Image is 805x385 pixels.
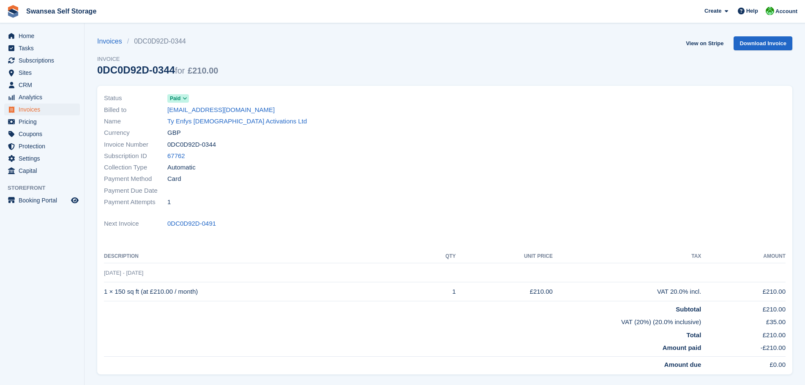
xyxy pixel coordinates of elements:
a: Ty Enfys [DEMOGRAPHIC_DATA] Activations Ltd [167,117,307,126]
td: £210.00 [456,282,553,301]
a: menu [4,128,80,140]
a: menu [4,104,80,115]
a: menu [4,194,80,206]
strong: Amount paid [663,344,701,351]
td: £210.00 [701,282,786,301]
td: 1 [420,282,456,301]
span: CRM [19,79,69,91]
span: Pricing [19,116,69,128]
td: VAT (20%) (20.0% inclusive) [104,314,701,327]
span: 0DC0D92D-0344 [167,140,216,150]
span: Account [775,7,797,16]
a: menu [4,67,80,79]
td: £0.00 [701,356,786,369]
span: [DATE] - [DATE] [104,270,143,276]
strong: Total [687,331,701,339]
span: Invoice [97,55,218,63]
strong: Subtotal [676,306,701,313]
th: Tax [553,250,701,263]
span: Create [704,7,721,15]
span: Subscription ID [104,151,167,161]
td: £210.00 [701,327,786,340]
td: -£210.00 [701,340,786,356]
span: Booking Portal [19,194,69,206]
th: Unit Price [456,250,553,263]
a: menu [4,116,80,128]
span: Help [746,7,758,15]
a: menu [4,165,80,177]
a: menu [4,140,80,152]
span: Analytics [19,91,69,103]
a: 0DC0D92D-0491 [167,219,216,229]
span: Paid [170,95,180,102]
span: Status [104,93,167,103]
a: Paid [167,93,189,103]
span: 1 [167,197,171,207]
td: £35.00 [701,314,786,327]
span: Protection [19,140,69,152]
a: Invoices [97,36,127,46]
div: VAT 20.0% incl. [553,287,701,297]
span: Tasks [19,42,69,54]
th: Description [104,250,420,263]
span: Sites [19,67,69,79]
div: 0DC0D92D-0344 [97,64,218,76]
a: menu [4,91,80,103]
span: for [175,66,185,75]
td: £210.00 [701,301,786,314]
span: Capital [19,165,69,177]
a: Download Invoice [734,36,792,50]
span: Automatic [167,163,196,172]
a: Preview store [70,195,80,205]
span: Payment Due Date [104,186,167,196]
span: Payment Method [104,174,167,184]
span: Subscriptions [19,55,69,66]
span: Collection Type [104,163,167,172]
a: menu [4,153,80,164]
a: menu [4,55,80,66]
span: £210.00 [188,66,218,75]
span: Coupons [19,128,69,140]
span: Payment Attempts [104,197,167,207]
span: Name [104,117,167,126]
span: Home [19,30,69,42]
span: Invoice Number [104,140,167,150]
a: menu [4,42,80,54]
td: 1 × 150 sq ft (at £210.00 / month) [104,282,420,301]
span: Next Invoice [104,219,167,229]
th: Amount [701,250,786,263]
strong: Amount due [664,361,701,368]
span: Storefront [8,184,84,192]
th: QTY [420,250,456,263]
span: GBP [167,128,181,138]
span: Currency [104,128,167,138]
a: 67762 [167,151,185,161]
span: Card [167,174,181,184]
span: Invoices [19,104,69,115]
span: Settings [19,153,69,164]
img: Andrew Robbins [766,7,774,15]
a: [EMAIL_ADDRESS][DOMAIN_NAME] [167,105,275,115]
img: stora-icon-8386f47178a22dfd0bd8f6a31ec36ba5ce8667c1dd55bd0f319d3a0aa187defe.svg [7,5,19,18]
a: Swansea Self Storage [23,4,100,18]
a: menu [4,30,80,42]
a: menu [4,79,80,91]
a: View on Stripe [682,36,727,50]
nav: breadcrumbs [97,36,218,46]
span: Billed to [104,105,167,115]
